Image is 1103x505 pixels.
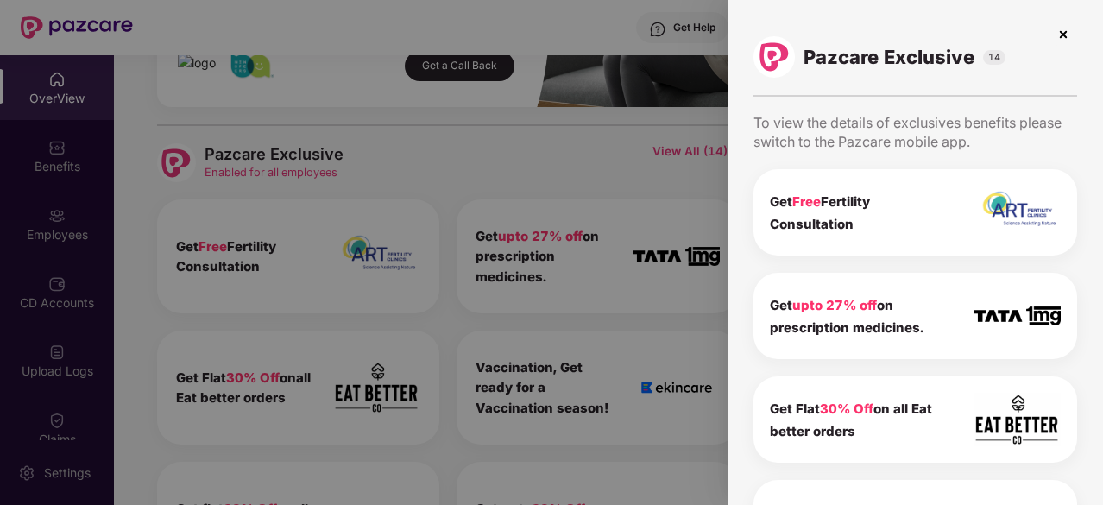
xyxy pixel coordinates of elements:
span: Pazcare Exclusive [804,45,974,69]
img: icon [974,306,1061,326]
span: To view the details of exclusives benefits please switch to the Pazcare mobile app. [753,114,1062,150]
span: 14 [983,50,1005,65]
img: icon [974,189,1061,236]
span: 30% Off [820,401,873,417]
b: Get on prescription medicines. [770,297,923,336]
img: svg+xml;base64,PHN2ZyBpZD0iQ3Jvc3MtMzJ4MzIiIHhtbG5zPSJodHRwOi8vd3d3LnczLm9yZy8yMDAwL3N2ZyIgd2lkdG... [1049,21,1077,48]
b: Get Flat on all Eat better orders [770,401,932,439]
span: upto 27% off [792,297,877,313]
img: icon [974,393,1061,445]
img: logo [759,42,789,72]
span: Free [792,193,821,210]
b: Get Fertility Consultation [770,193,870,232]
